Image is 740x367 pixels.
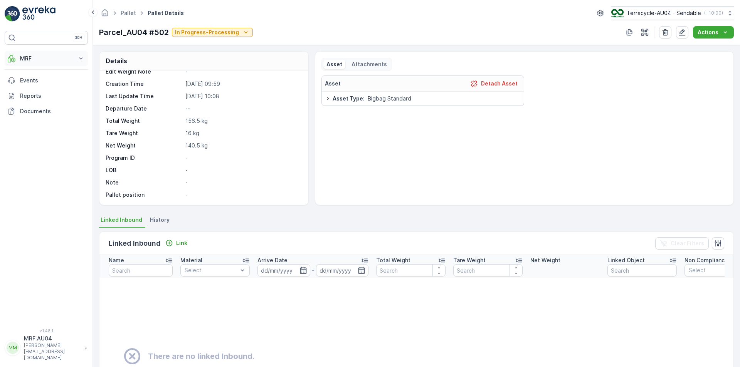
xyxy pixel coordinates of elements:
button: MMMRF.AU04[PERSON_NAME][EMAIL_ADDRESS][DOMAIN_NAME] [5,335,88,361]
p: Documents [20,107,85,115]
button: Detach Asset [467,79,521,88]
p: - [312,266,314,275]
a: Documents [5,104,88,119]
img: terracycle_logo.png [611,9,624,17]
p: 156.5 kg [185,117,300,125]
p: Clear Filters [671,240,704,247]
input: Search [607,264,677,277]
p: Attachments [351,60,387,68]
a: Homepage [101,12,109,18]
p: MRF.AU04 [24,335,81,342]
p: Total Weight [106,117,182,125]
p: 140.5 kg [185,142,300,149]
p: Linked Inbound [109,238,161,249]
p: Tare Weight [106,129,182,137]
p: LOB [106,166,182,174]
p: Non Compliance [684,256,728,264]
input: Search [109,264,173,277]
p: Select [185,266,238,274]
p: Name [109,256,124,264]
p: MRF [20,55,72,62]
p: In Progress-Processing [175,28,239,36]
p: [DATE] 09:59 [185,80,300,88]
span: Pallet Details [146,9,185,17]
p: Net Weight [106,142,182,149]
p: - [185,166,300,174]
p: Asset [325,80,341,87]
button: Link [162,238,190,248]
p: Details [106,56,127,65]
p: Link [176,239,187,247]
p: Linked Object [607,256,645,264]
span: Linked Inbound [101,216,142,224]
p: Events [20,77,85,84]
span: Bigbag Standard [368,95,411,102]
p: 16 kg [185,129,300,137]
p: Actions [698,28,718,36]
p: Material [180,256,202,264]
p: Asset [326,60,342,68]
p: Terracycle-AU04 - Sendable [627,9,701,17]
p: Arrive Date [257,256,288,264]
p: ⌘B [75,35,82,41]
p: - [185,154,300,162]
p: ( +10:00 ) [704,10,723,16]
img: logo [5,6,20,22]
p: - [185,179,300,186]
p: Detach Asset [481,80,518,87]
button: In Progress-Processing [172,28,253,37]
p: Program ID [106,154,182,162]
input: Search [453,264,523,277]
h2: There are no linked Inbound. [148,350,254,362]
p: Reports [20,92,85,100]
p: Parcel_AU04 #502 [99,27,169,38]
button: Terracycle-AU04 - Sendable(+10:00) [611,6,734,20]
p: Creation Time [106,80,182,88]
input: dd/mm/yyyy [257,264,310,277]
span: v 1.48.1 [5,328,88,333]
a: Events [5,73,88,88]
p: Departure Date [106,105,182,112]
p: - [185,68,300,75]
p: Net Weight [530,256,560,264]
p: - [185,191,300,199]
button: Actions [693,26,734,39]
p: [DATE] 10:08 [185,92,300,100]
input: Search [376,264,446,277]
p: Note [106,179,182,186]
p: [PERSON_NAME][EMAIL_ADDRESS][DOMAIN_NAME] [24,342,81,361]
div: MM [7,342,19,354]
p: Total Weight [376,256,410,264]
span: Asset Type : [333,95,365,102]
p: Tare Weight [453,256,486,264]
p: Edit Weight Note [106,68,182,75]
a: Reports [5,88,88,104]
p: Pallet position [106,191,182,199]
input: dd/mm/yyyy [316,264,369,277]
a: Pallet [121,10,136,16]
img: logo_light-DOdMpM7g.png [22,6,55,22]
p: Last Update Time [106,92,182,100]
button: MRF [5,51,88,66]
span: History [150,216,170,224]
button: Clear Filters [655,237,709,250]
p: -- [185,105,300,112]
